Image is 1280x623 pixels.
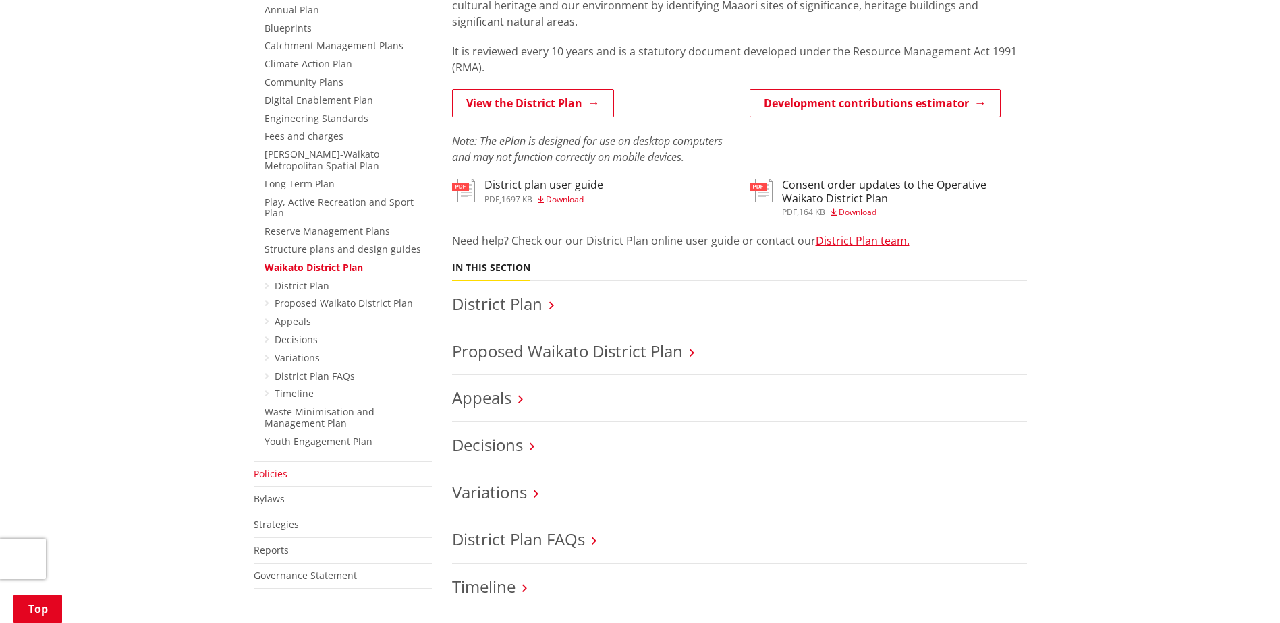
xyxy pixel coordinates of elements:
a: Decisions [275,333,318,346]
a: Timeline [275,387,314,400]
img: document-pdf.svg [452,179,475,202]
p: Need help? Check our our District Plan online user guide or contact our [452,233,1027,249]
a: Development contributions estimator [750,89,1001,117]
a: Decisions [452,434,523,456]
a: Timeline [452,575,516,597]
a: Fees and charges [265,129,343,142]
span: pdf [484,194,499,205]
a: Long Term Plan [265,177,335,190]
a: Play, Active Recreation and Sport Plan [265,196,414,220]
iframe: Messenger Launcher [1218,566,1267,615]
a: District Plan [275,279,329,292]
a: District Plan FAQs [452,528,585,550]
a: Annual Plan [265,3,319,16]
a: Climate Action Plan [265,57,352,70]
img: document-pdf.svg [750,179,773,202]
div: , [484,196,603,204]
a: Blueprints [265,22,312,34]
a: Reserve Management Plans [265,225,390,237]
a: Appeals [452,386,511,409]
h3: District plan user guide [484,179,603,191]
a: Reports [254,543,289,556]
a: Variations [452,481,527,503]
a: District plan user guide pdf,1697 KB Download [452,179,603,203]
a: Catchment Management Plans [265,39,404,52]
a: Community Plans [265,76,343,88]
a: Engineering Standards [265,112,368,125]
a: Variations [275,351,320,364]
em: Note: The ePlan is designed for use on desktop computers and may not function correctly on mobile... [452,133,723,165]
a: District Plan team. [816,233,910,248]
a: View the District Plan [452,89,614,117]
h5: In this section [452,262,530,274]
a: Bylaws [254,492,285,505]
a: Appeals [275,315,311,328]
h3: Consent order updates to the Operative Waikato District Plan [782,179,1027,204]
a: Proposed Waikato District Plan [452,340,683,362]
div: , [782,208,1027,216]
a: Digital Enablement Plan [265,94,373,107]
a: [PERSON_NAME]-Waikato Metropolitan Spatial Plan [265,148,379,172]
span: pdf [782,206,797,218]
a: Policies [254,467,287,480]
span: Download [839,206,876,218]
a: Youth Engagement Plan [265,435,372,448]
a: District Plan [452,293,542,315]
a: Governance Statement [254,569,357,582]
p: It is reviewed every 10 years and is a statutory document developed under the Resource Management... [452,43,1027,76]
a: Structure plans and design guides [265,243,421,256]
a: District Plan FAQs [275,369,355,382]
span: Download [546,194,584,205]
a: Consent order updates to the Operative Waikato District Plan pdf,164 KB Download [750,179,1027,216]
a: Waikato District Plan [265,261,363,274]
a: Proposed Waikato District Plan [275,297,413,309]
span: 164 KB [799,206,825,218]
a: Strategies [254,518,299,531]
a: Waste Minimisation and Management Plan [265,405,374,429]
a: Top [13,595,62,623]
span: 1697 KB [501,194,532,205]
